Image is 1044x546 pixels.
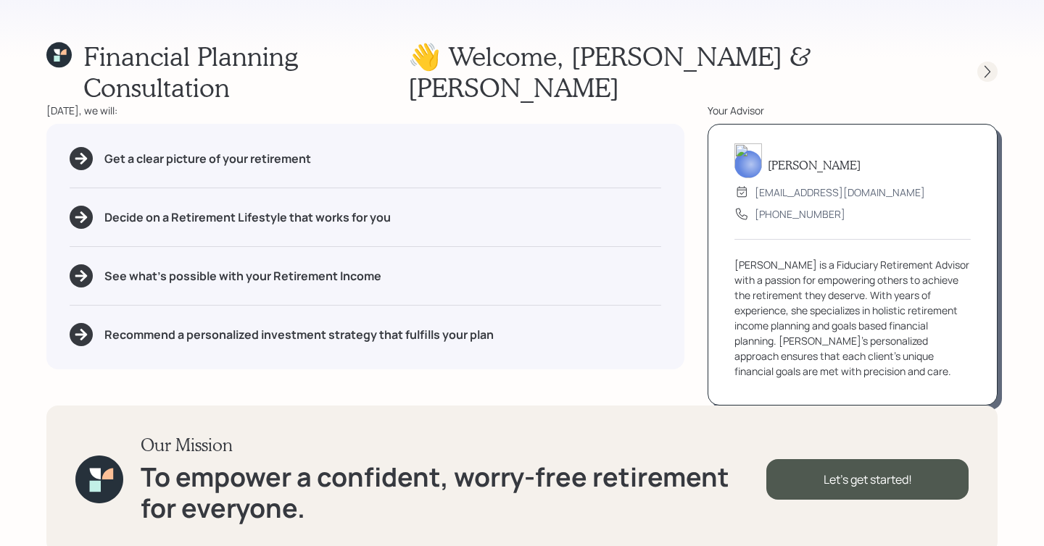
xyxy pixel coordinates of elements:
[755,206,845,222] div: [PHONE_NUMBER]
[755,185,925,200] div: [EMAIL_ADDRESS][DOMAIN_NAME]
[104,211,391,224] h5: Decide on a Retirement Lifestyle that works for you
[141,434,766,455] h3: Our Mission
[83,41,407,103] h1: Financial Planning Consultation
[104,328,494,342] h5: Recommend a personalized investment strategy that fulfills your plan
[141,461,766,524] h1: To empower a confident, worry-free retirement for everyone.
[766,459,969,500] div: Let's get started!
[104,152,311,166] h5: Get a clear picture of your retirement
[104,269,381,283] h5: See what's possible with your Retirement Income
[46,103,684,118] div: [DATE], we will:
[734,257,971,379] div: [PERSON_NAME] is a Fiduciary Retirement Advisor with a passion for empowering others to achieve t...
[734,143,762,178] img: treva-nostdahl-headshot.png
[408,41,951,103] h1: 👋 Welcome , [PERSON_NAME] & [PERSON_NAME]
[708,103,998,118] div: Your Advisor
[768,158,861,172] h5: [PERSON_NAME]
